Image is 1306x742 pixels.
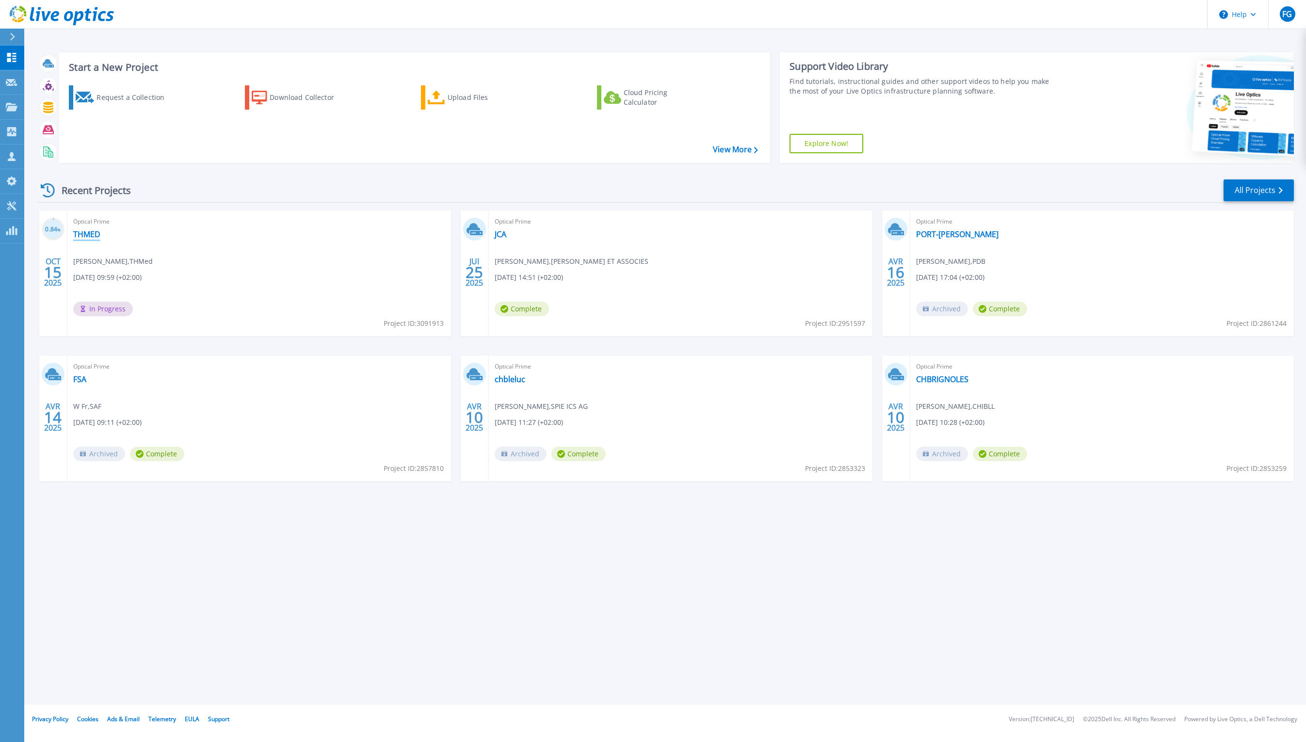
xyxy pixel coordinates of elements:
span: 25 [466,268,483,276]
div: AVR 2025 [465,400,484,435]
a: PORT-[PERSON_NAME] [916,229,999,239]
a: Cookies [77,715,98,723]
a: EULA [185,715,199,723]
span: [DATE] 09:11 (+02:00) [73,417,142,428]
span: FG [1282,10,1292,18]
a: Download Collector [245,85,353,110]
span: Optical Prime [916,361,1288,372]
a: Cloud Pricing Calculator [597,85,705,110]
span: Complete [495,302,549,316]
a: JCA [495,229,506,239]
span: Complete [973,447,1027,461]
h3: Start a New Project [69,62,758,73]
a: THMED [73,229,100,239]
a: Ads & Email [107,715,140,723]
div: Request a Collection [97,88,174,107]
span: [DATE] 10:28 (+02:00) [916,417,984,428]
a: Support [208,715,229,723]
a: chbleluc [495,374,525,384]
div: Recent Projects [37,178,144,202]
a: CHBRIGNOLES [916,374,968,384]
span: [DATE] 09:59 (+02:00) [73,272,142,283]
span: Complete [973,302,1027,316]
span: Project ID: 2861244 [1226,318,1287,329]
span: Archived [916,447,968,461]
span: [DATE] 17:04 (+02:00) [916,272,984,283]
li: Powered by Live Optics, a Dell Technology [1184,716,1297,723]
span: In Progress [73,302,133,316]
span: Archived [495,447,547,461]
span: [PERSON_NAME] , SPIE ICS AG [495,401,588,412]
a: Explore Now! [790,134,863,153]
div: JUI 2025 [465,255,484,290]
span: 10 [887,413,904,421]
div: Upload Files [448,88,525,107]
div: OCT 2025 [44,255,62,290]
div: AVR 2025 [44,400,62,435]
span: Optical Prime [73,216,445,227]
span: Archived [73,447,125,461]
span: [PERSON_NAME] , CHIBLL [916,401,995,412]
span: Optical Prime [495,361,867,372]
span: Project ID: 2951597 [805,318,865,329]
span: 10 [466,413,483,421]
span: 16 [887,268,904,276]
li: Version: [TECHNICAL_ID] [1009,716,1074,723]
a: Telemetry [148,715,176,723]
a: FSA [73,374,86,384]
span: Archived [916,302,968,316]
div: AVR 2025 [887,255,905,290]
a: Upload Files [421,85,529,110]
div: Cloud Pricing Calculator [624,88,701,107]
a: View More [713,145,758,154]
span: Project ID: 3091913 [384,318,444,329]
span: % [57,227,61,232]
span: Complete [130,447,184,461]
span: 15 [44,268,62,276]
div: Find tutorials, instructional guides and other support videos to help you make the most of your L... [790,77,1056,96]
div: AVR 2025 [887,400,905,435]
div: Download Collector [270,88,347,107]
a: All Projects [1224,179,1294,201]
li: © 2025 Dell Inc. All Rights Reserved [1083,716,1176,723]
span: Optical Prime [916,216,1288,227]
div: Support Video Library [790,60,1056,73]
span: Project ID: 2853259 [1226,463,1287,474]
span: [PERSON_NAME] , [PERSON_NAME] ET ASSOCIES [495,256,648,267]
span: Project ID: 2857810 [384,463,444,474]
span: Complete [551,447,606,461]
span: Project ID: 2853323 [805,463,865,474]
span: Optical Prime [73,361,445,372]
span: Optical Prime [495,216,867,227]
span: [DATE] 14:51 (+02:00) [495,272,563,283]
a: Privacy Policy [32,715,68,723]
a: Request a Collection [69,85,177,110]
span: [DATE] 11:27 (+02:00) [495,417,563,428]
span: W Fr , SAF [73,401,101,412]
span: [PERSON_NAME] , PDB [916,256,985,267]
span: 14 [44,413,62,421]
span: [PERSON_NAME] , THMed [73,256,153,267]
h3: 0.84 [42,224,64,235]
